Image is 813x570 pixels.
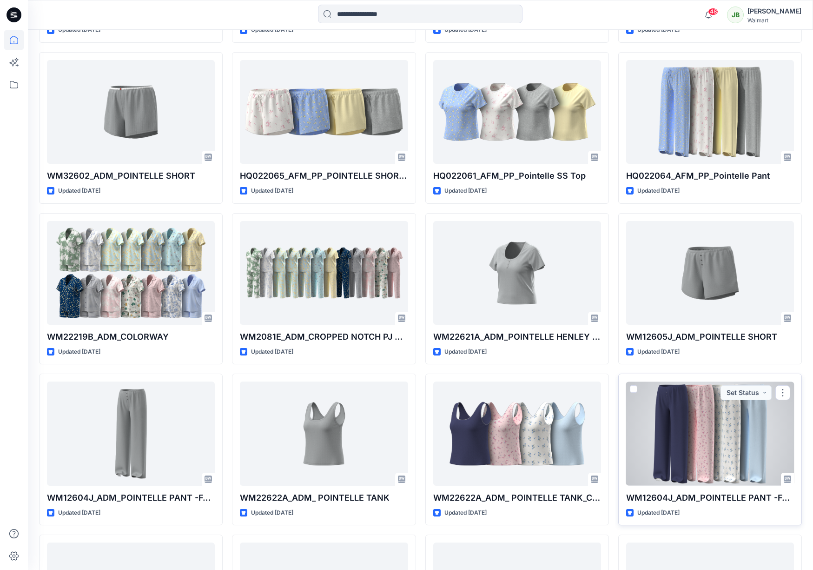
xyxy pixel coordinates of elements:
a: WM32602_ADM_POINTELLE SHORT [47,60,215,164]
p: Updated [DATE] [58,186,100,196]
p: WM32602_ADM_POINTELLE SHORT [47,169,215,182]
p: HQ022064_AFM_PP_Pointelle Pant [626,169,794,182]
p: WM12604J_ADM_POINTELLE PANT -FAUX FLY & BUTTONS + PICOT_COLORWAY [626,491,794,504]
a: WM22219B_ADM_COLORWAY [47,221,215,325]
p: Updated [DATE] [637,25,680,35]
a: HQ022061_AFM_PP_Pointelle SS Top [433,60,601,164]
a: WM12604J_ADM_POINTELLE PANT -FAUX FLY & BUTTONS + PICOT [47,382,215,485]
p: HQ022065_AFM_PP_POINTELLE SHORT PLUS [240,169,408,182]
a: WM22622A_ADM_ POINTELLE TANK_COLORWAY [433,382,601,485]
a: WM22622A_ADM_ POINTELLE TANK [240,382,408,485]
p: Updated [DATE] [251,347,293,357]
a: WM22621A_ADM_POINTELLE HENLEY TEE [433,221,601,325]
div: JB [727,7,744,23]
p: Updated [DATE] [444,508,487,518]
p: WM12605J_ADM_POINTELLE SHORT [626,330,794,343]
p: Updated [DATE] [251,25,293,35]
span: 48 [708,8,718,15]
p: Updated [DATE] [58,25,100,35]
a: HQ022064_AFM_PP_Pointelle Pant [626,60,794,164]
p: Updated [DATE] [637,347,680,357]
div: Walmart [747,17,801,24]
p: WM22219B_ADM_COLORWAY [47,330,215,343]
p: Updated [DATE] [251,508,293,518]
p: Updated [DATE] [251,186,293,196]
p: WM22622A_ADM_ POINTELLE TANK_COLORWAY [433,491,601,504]
a: WM12605J_ADM_POINTELLE SHORT [626,221,794,325]
p: Updated [DATE] [444,25,487,35]
p: WM22622A_ADM_ POINTELLE TANK [240,491,408,504]
a: WM12604J_ADM_POINTELLE PANT -FAUX FLY & BUTTONS + PICOT_COLORWAY [626,382,794,485]
p: Updated [DATE] [637,508,680,518]
p: WM2081E_ADM_CROPPED NOTCH PJ SET w/ STRAIGHT HEM TOP_COLORWAY [240,330,408,343]
p: WM22621A_ADM_POINTELLE HENLEY TEE [433,330,601,343]
p: Updated [DATE] [58,347,100,357]
p: Updated [DATE] [637,186,680,196]
a: WM2081E_ADM_CROPPED NOTCH PJ SET w/ STRAIGHT HEM TOP_COLORWAY [240,221,408,325]
div: [PERSON_NAME] [747,6,801,17]
p: Updated [DATE] [58,508,100,518]
p: Updated [DATE] [444,186,487,196]
a: HQ022065_AFM_PP_POINTELLE SHORT PLUS [240,60,408,164]
p: WM12604J_ADM_POINTELLE PANT -FAUX FLY & BUTTONS + PICOT [47,491,215,504]
p: HQ022061_AFM_PP_Pointelle SS Top [433,169,601,182]
p: Updated [DATE] [444,347,487,357]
